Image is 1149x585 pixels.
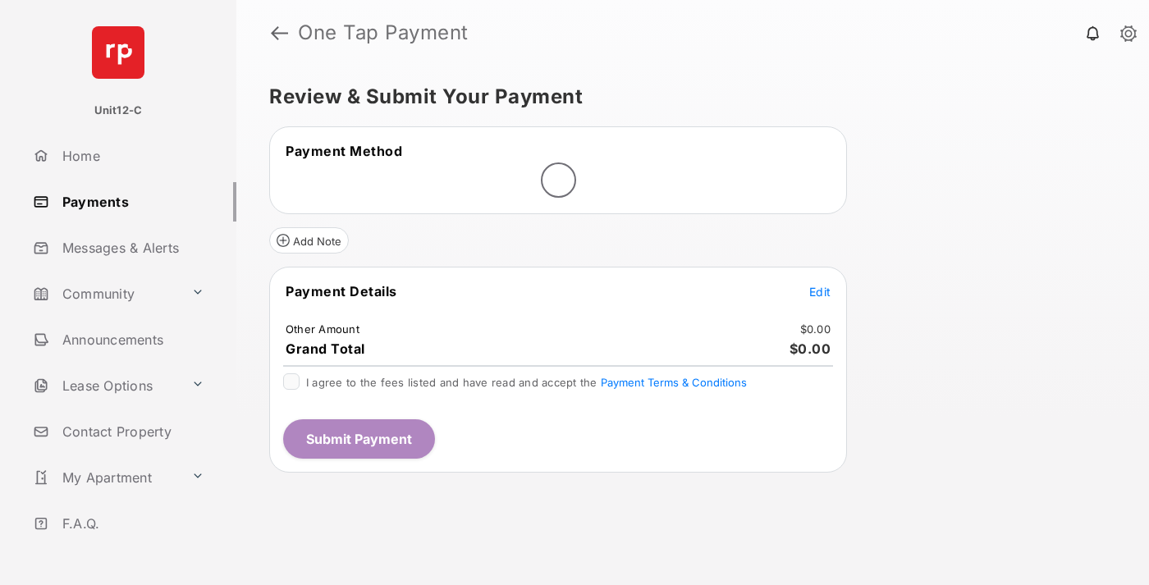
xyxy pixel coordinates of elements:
span: Grand Total [286,340,365,357]
a: F.A.Q. [26,504,236,543]
button: Submit Payment [283,419,435,459]
img: svg+xml;base64,PHN2ZyB4bWxucz0iaHR0cDovL3d3dy53My5vcmcvMjAwMC9zdmciIHdpZHRoPSI2NCIgaGVpZ2h0PSI2NC... [92,26,144,79]
h5: Review & Submit Your Payment [269,87,1103,107]
a: Lease Options [26,366,185,405]
strong: One Tap Payment [298,23,469,43]
a: Messages & Alerts [26,228,236,267]
span: Payment Method [286,143,402,159]
span: I agree to the fees listed and have read and accept the [306,376,747,389]
span: Edit [809,285,831,299]
a: My Apartment [26,458,185,497]
td: $0.00 [799,322,831,336]
span: $0.00 [790,340,831,357]
a: Payments [26,182,236,222]
button: I agree to the fees listed and have read and accept the [601,376,747,389]
button: Edit [809,283,831,299]
a: Announcements [26,320,236,359]
a: Home [26,136,236,176]
td: Other Amount [285,322,360,336]
span: Payment Details [286,283,397,299]
button: Add Note [269,227,349,254]
a: Community [26,274,185,313]
a: Contact Property [26,412,236,451]
p: Unit12-C [94,103,143,119]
